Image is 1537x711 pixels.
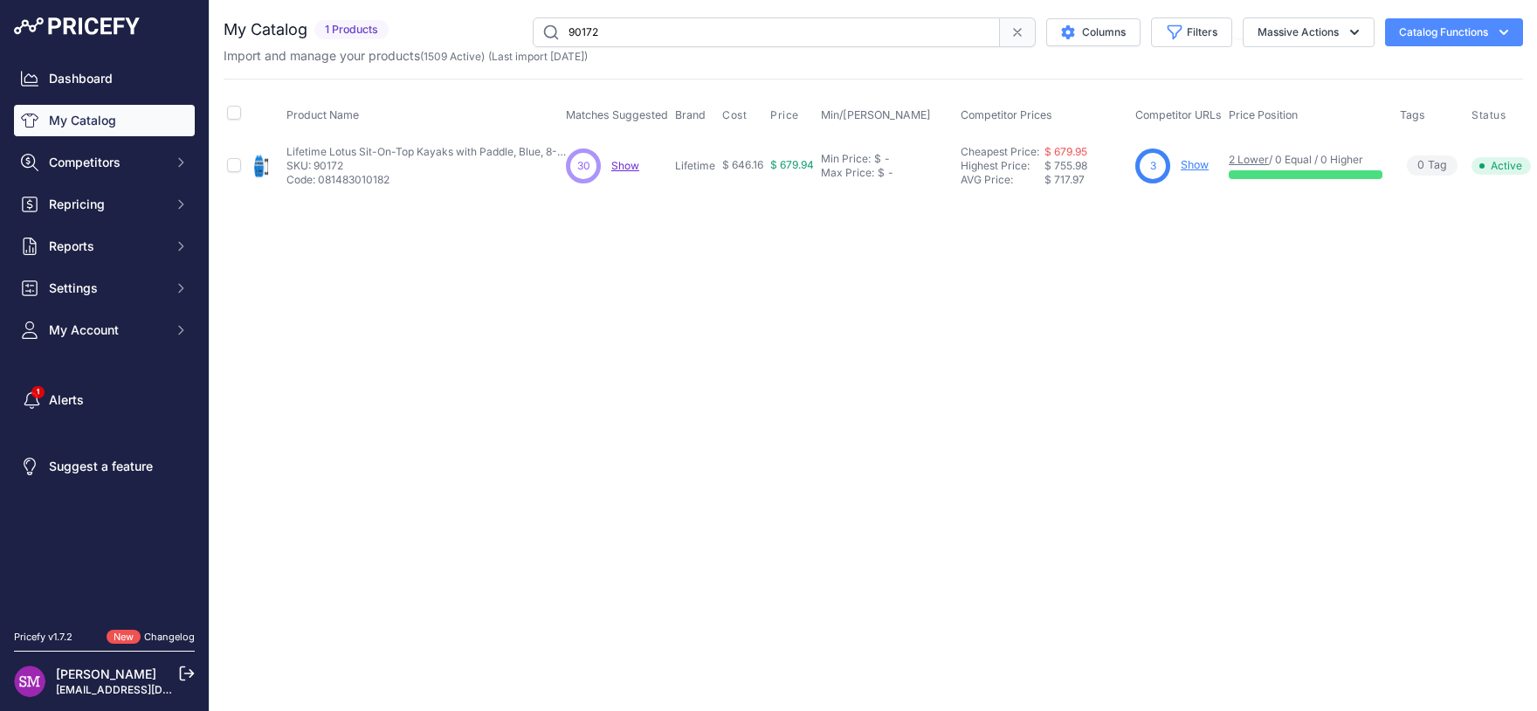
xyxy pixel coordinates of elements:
[675,159,715,173] p: Lifetime
[1150,158,1156,174] span: 3
[1044,173,1128,187] div: $ 717.97
[49,238,163,255] span: Reports
[1417,157,1424,174] span: 0
[49,154,163,171] span: Competitors
[821,152,871,166] div: Min Price:
[14,63,195,94] a: Dashboard
[107,630,141,645] span: New
[1472,157,1531,175] span: Active
[566,108,668,121] span: Matches Suggested
[1407,155,1458,176] span: Tag
[56,666,156,681] a: [PERSON_NAME]
[961,173,1044,187] div: AVG Price:
[14,384,195,416] a: Alerts
[424,50,481,63] a: 1509 Active
[14,451,195,482] a: Suggest a feature
[488,50,588,63] span: (Last import [DATE])
[1046,18,1141,46] button: Columns
[885,166,893,180] div: -
[286,159,566,173] p: SKU: 90172
[1243,17,1375,47] button: Massive Actions
[286,173,566,187] p: Code: 081483010182
[722,158,763,171] span: $ 646.16
[722,108,750,122] button: Cost
[14,105,195,136] a: My Catalog
[14,314,195,346] button: My Account
[1229,153,1269,166] a: 2 Lower
[49,321,163,339] span: My Account
[770,108,799,122] span: Price
[14,273,195,304] button: Settings
[224,47,588,65] p: Import and manage your products
[770,108,803,122] button: Price
[14,147,195,178] button: Competitors
[144,631,195,643] a: Changelog
[14,231,195,262] button: Reports
[1229,153,1382,167] p: / 0 Equal / 0 Higher
[420,50,485,63] span: ( )
[821,166,874,180] div: Max Price:
[1044,145,1087,158] a: $ 679.95
[1229,108,1298,121] span: Price Position
[1385,18,1523,46] button: Catalog Functions
[1135,108,1222,121] span: Competitor URLs
[224,17,307,42] h2: My Catalog
[1472,108,1506,122] span: Status
[881,152,890,166] div: -
[675,108,706,121] span: Brand
[286,145,566,159] p: Lifetime Lotus Sit-On-Top Kayaks with Paddle, Blue, 8-Foot, 2 Pack, 90172 - Blue - 8 Foot
[878,166,885,180] div: $
[314,20,389,40] span: 1 Products
[286,108,359,121] span: Product Name
[874,152,881,166] div: $
[611,159,639,172] a: Show
[1472,108,1510,122] button: Status
[49,280,163,297] span: Settings
[722,108,747,122] span: Cost
[14,63,195,609] nav: Sidebar
[14,17,140,35] img: Pricefy Logo
[56,683,238,696] a: [EMAIL_ADDRESS][DOMAIN_NAME]
[961,159,1044,173] div: Highest Price:
[14,189,195,220] button: Repricing
[577,158,590,174] span: 30
[961,108,1052,121] span: Competitor Prices
[821,108,931,121] span: Min/[PERSON_NAME]
[1400,108,1425,121] span: Tags
[1181,158,1209,171] a: Show
[1151,17,1232,47] button: Filters
[533,17,1000,47] input: Search
[49,196,163,213] span: Repricing
[770,158,814,171] span: $ 679.94
[14,630,72,645] div: Pricefy v1.7.2
[1044,159,1087,172] span: $ 755.98
[961,145,1039,158] a: Cheapest Price:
